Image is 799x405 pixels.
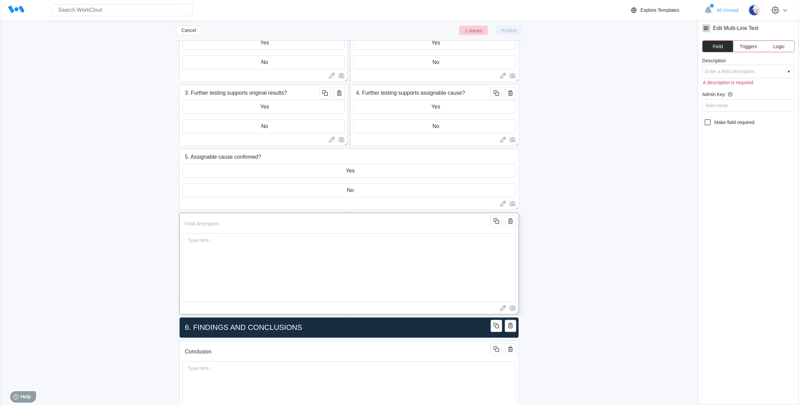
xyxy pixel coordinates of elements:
input: Field description [354,86,493,100]
button: Logic [764,41,794,52]
label: Admin Key [702,91,795,99]
button: Triggers [733,41,764,52]
div: field-name [706,103,728,108]
input: Selection placeholder [183,120,344,133]
input: Selection placeholder [183,100,344,114]
label: Description [702,58,795,65]
input: Selection placeholder [354,100,516,114]
input: Selection placeholder [183,184,516,197]
input: Selection placeholder [183,56,344,69]
label: Make field required [702,117,795,128]
span: Triggers [740,44,757,49]
button: 1 Issues [459,26,488,35]
span: 1 Issues [465,28,482,32]
img: sheep.png [748,4,760,16]
a: Explore Templates [630,6,701,14]
input: Selection placeholder [354,120,516,133]
div: Edit Multi-Line Text [713,25,759,31]
input: Enter a field description [702,65,795,78]
input: Selection placeholder [354,56,516,69]
input: Field description [182,217,493,230]
div: A description is required [702,78,795,85]
span: Field [713,44,723,49]
input: Search WorkClout [51,4,193,16]
input: Field description [182,150,493,164]
div: Explore Templates [641,7,679,13]
span: Publish [501,28,517,32]
button: Publish [496,26,522,35]
button: Field [703,41,733,52]
span: Cancel [182,28,196,33]
span: 46 Unread [717,7,739,13]
input: Field description [182,86,322,100]
div: Type here... [185,233,216,247]
input: Field description [182,345,493,359]
span: Logic [773,44,785,49]
input: Untitled Header [182,321,513,334]
button: Cancel [176,26,202,35]
input: Selection placeholder [183,164,516,178]
div: Type here... [185,362,216,375]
